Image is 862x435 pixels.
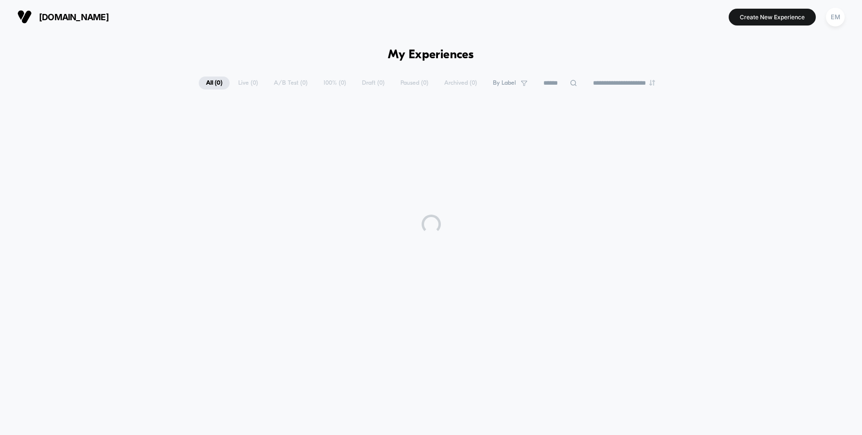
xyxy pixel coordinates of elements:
button: EM [823,7,848,27]
button: [DOMAIN_NAME] [14,9,112,25]
h1: My Experiences [388,48,474,62]
span: [DOMAIN_NAME] [39,12,109,22]
span: By Label [493,79,516,87]
img: Visually logo [17,10,32,24]
div: EM [826,8,845,26]
span: All ( 0 ) [199,77,230,90]
img: end [649,80,655,86]
button: Create New Experience [729,9,816,26]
